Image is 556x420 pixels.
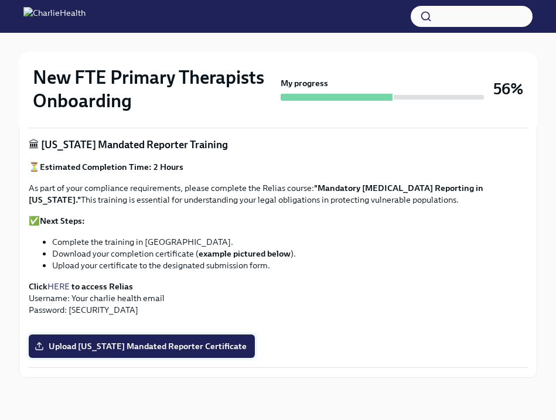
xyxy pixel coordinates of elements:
strong: example pictured below [199,248,291,259]
p: 🏛 [US_STATE] Mandated Reporter Training [29,138,527,152]
strong: Next Steps: [40,216,85,226]
li: Download your completion certificate ( ). [52,248,527,259]
h3: 56% [493,78,523,100]
li: Upload your certificate to the designated submission form. [52,259,527,271]
p: ⏳ [29,161,527,173]
p: ✅ [29,215,527,227]
p: As part of your compliance requirements, please complete the Relias course: This training is esse... [29,182,527,206]
strong: Click [29,281,47,292]
li: Complete the training in [GEOGRAPHIC_DATA]. [52,236,527,248]
a: HERE [47,281,70,292]
img: CharlieHealth [23,7,86,26]
h2: New FTE Primary Therapists Onboarding [33,66,276,112]
p: Username: Your charlie health email Password: [SECURITY_DATA] [29,281,527,316]
strong: Estimated Completion Time: 2 Hours [40,162,183,172]
strong: My progress [281,77,328,89]
span: Upload [US_STATE] Mandated Reporter Certificate [37,340,247,352]
strong: to access Relias [71,281,133,292]
label: Upload [US_STATE] Mandated Reporter Certificate [29,334,255,358]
